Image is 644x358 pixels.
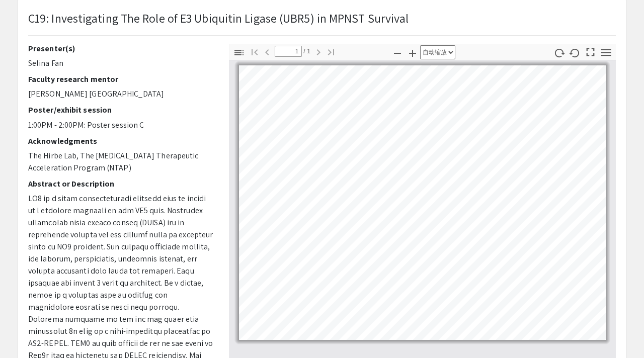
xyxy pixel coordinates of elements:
[28,57,214,69] p: Selina Fan
[323,44,340,59] button: 转到最后一页
[404,45,421,60] button: 放大
[28,150,214,174] p: The Hirbe Lab, The [MEDICAL_DATA] Therapeutic Acceleration Program (NTAP)
[28,44,214,53] h2: Presenter(s)
[567,45,584,60] button: 逆时针旋转
[28,9,409,27] p: C19: Investigating The Role of E3 Ubiquitin Ligase (UBR5) in MPNST Survival
[28,119,214,131] p: 1:00PM - 2:00PM: Poster session C
[246,44,263,59] button: 转到第一页
[230,45,248,60] button: 切换侧栏
[598,45,615,60] button: 工具
[234,61,610,344] div: 第 1 页
[582,44,599,58] button: 切换到演示模式
[28,179,214,189] h2: Abstract or Description
[8,313,43,350] iframe: Chat
[28,74,214,84] h2: Faculty research mentor
[28,136,214,146] h2: Acknowledgments
[28,88,214,100] p: [PERSON_NAME] [GEOGRAPHIC_DATA]
[275,46,302,57] input: 页面
[389,45,406,60] button: 缩小
[420,45,455,59] select: 缩放
[259,44,276,59] button: 上一页
[310,44,327,59] button: 下一页
[28,105,214,115] h2: Poster/exhibit session
[551,45,568,60] button: 顺时针旋转
[302,46,311,57] span: / 1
